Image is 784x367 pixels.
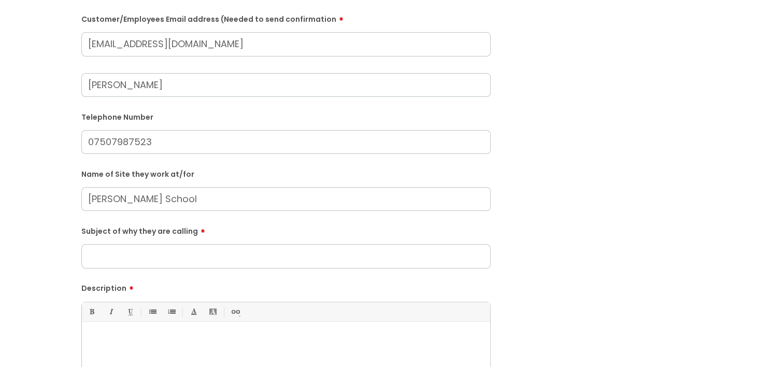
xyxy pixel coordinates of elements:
[81,280,491,293] label: Description
[146,305,159,318] a: • Unordered List (Ctrl-Shift-7)
[165,305,178,318] a: 1. Ordered List (Ctrl-Shift-8)
[81,11,491,24] label: Customer/Employees Email address (Needed to send confirmation
[123,305,136,318] a: Underline(Ctrl-U)
[81,32,491,56] input: Email
[85,305,98,318] a: Bold (Ctrl-B)
[81,111,491,122] label: Telephone Number
[229,305,241,318] a: Link
[187,305,200,318] a: Font Color
[81,73,491,97] input: Your Name
[81,168,491,179] label: Name of Site they work at/for
[81,223,491,236] label: Subject of why they are calling
[104,305,117,318] a: Italic (Ctrl-I)
[206,305,219,318] a: Back Color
